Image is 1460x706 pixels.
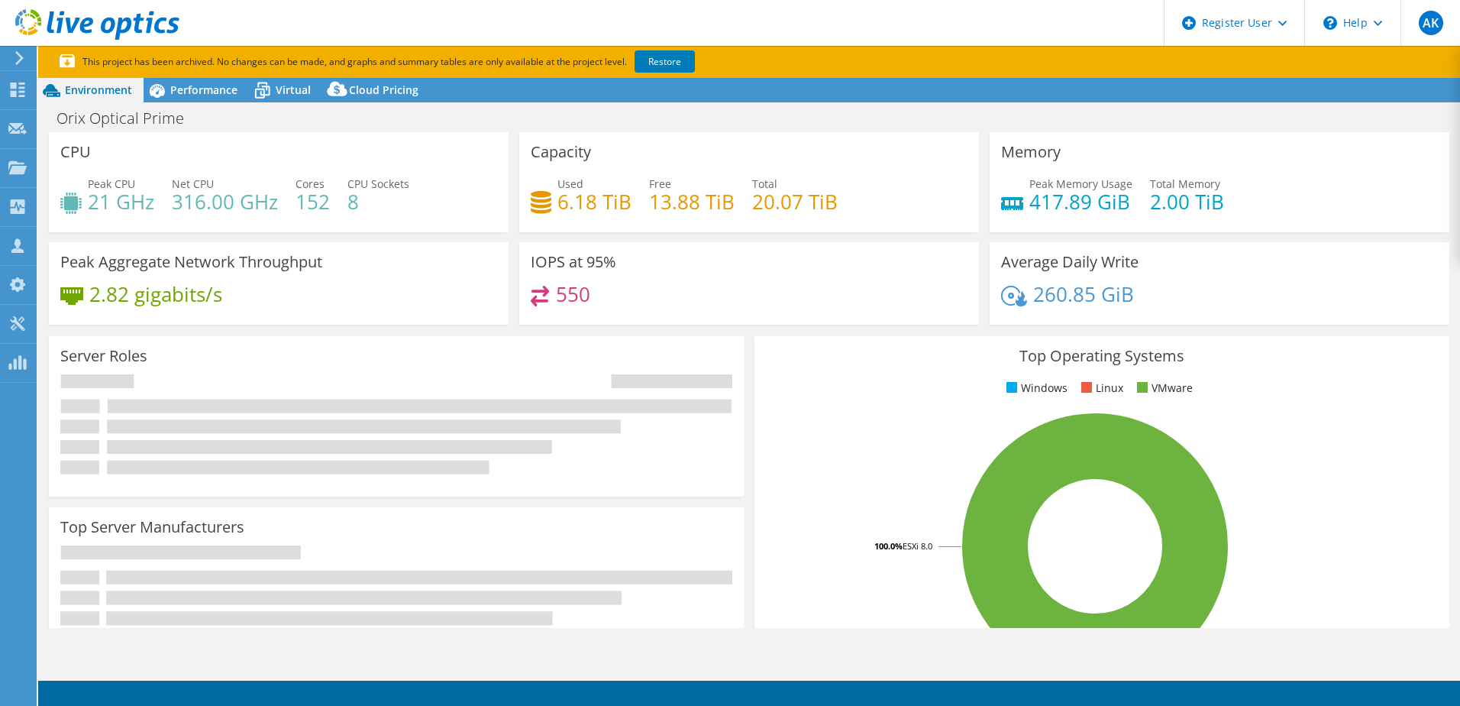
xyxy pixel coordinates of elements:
h4: 13.88 TiB [649,193,735,210]
h3: Server Roles [60,348,147,364]
h3: Top Server Manufacturers [60,519,244,536]
span: Net CPU [172,176,214,191]
h4: 260.85 GiB [1033,286,1134,303]
h3: Peak Aggregate Network Throughput [60,254,322,270]
span: Peak Memory Usage [1029,176,1132,191]
h3: Capacity [531,144,591,160]
span: Used [557,176,583,191]
h4: 2.82 gigabits/s [89,286,222,303]
h1: Orix Optical Prime [50,110,208,127]
span: Total Memory [1150,176,1220,191]
h4: 21 GHz [88,193,154,210]
span: CPU Sockets [347,176,409,191]
h3: IOPS at 95% [531,254,616,270]
li: VMware [1133,380,1193,397]
h4: 6.18 TiB [557,193,631,210]
span: Virtual [276,83,311,97]
h3: Average Daily Write [1001,254,1139,270]
h4: 8 [347,193,409,210]
span: AK [1419,11,1443,35]
h4: 152 [296,193,330,210]
li: Linux [1077,380,1123,397]
h3: Top Operating Systems [766,348,1438,364]
li: Windows [1003,380,1068,397]
svg: \n [1323,16,1337,30]
tspan: 100.0% [874,540,903,552]
p: This project has been archived. No changes can be made, and graphs and summary tables are only av... [60,53,808,70]
span: Environment [65,83,132,97]
span: Total [752,176,777,191]
h4: 316.00 GHz [172,193,278,210]
h4: 550 [556,286,590,303]
h4: 2.00 TiB [1150,193,1224,210]
span: Peak CPU [88,176,135,191]
a: Restore [635,50,695,73]
h4: 20.07 TiB [752,193,838,210]
h3: Memory [1001,144,1061,160]
span: Free [649,176,671,191]
tspan: ESXi 8.0 [903,540,932,552]
h3: CPU [60,144,91,160]
span: Performance [170,83,237,97]
span: Cloud Pricing [349,83,418,97]
span: Cores [296,176,325,191]
h4: 417.89 GiB [1029,193,1132,210]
